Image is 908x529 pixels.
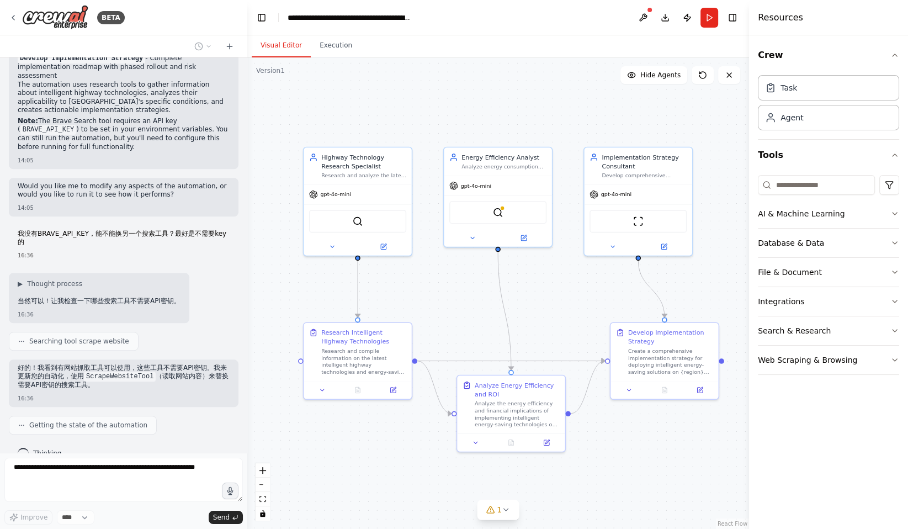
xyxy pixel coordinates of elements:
[18,81,230,115] p: The automation uses research tools to gather information about intelligent highway technologies, ...
[758,237,824,248] div: Database & Data
[18,117,230,152] p: The Brave Search tool requires an API key ( ) to be set in your environment variables. You can st...
[29,337,129,346] span: Searching tool scrape website
[758,11,803,24] h4: Resources
[475,400,560,429] div: Analyze the energy efficiency and financial implications of implementing intelligent energy-savin...
[493,207,503,218] img: BraveSearchTool
[571,357,605,418] g: Edge from c1350d20-9f34-4ba1-a9ad-353f79952341 to cadcb6d4-0dee-49fe-9137-35fe3a92b89b
[758,140,899,171] button: Tools
[758,258,899,287] button: File & Document
[256,66,285,75] div: Version 1
[20,125,77,135] code: BRAVE_API_KEY
[303,147,412,256] div: Highway Technology Research SpecialistResearch and analyze the latest intelligent highway technol...
[633,216,644,226] img: ScrapeWebsiteTool
[601,191,631,198] span: gpt-4o-mini
[758,199,899,228] button: AI & Machine Learning
[532,437,562,448] button: Open in side panel
[725,10,740,25] button: Hide right sidebar
[602,172,687,179] div: Develop comprehensive implementation strategies and action plans for deploying intelligent energy...
[20,513,47,522] span: Improve
[634,261,669,318] g: Edge from f15dffd7-3afe-4760-826d-cac2a68f07db to cadcb6d4-0dee-49fe-9137-35fe3a92b89b
[97,11,125,24] div: BETA
[303,322,412,400] div: Research Intelligent Highway TechnologiesResearch and compile information on the latest intellige...
[602,153,687,171] div: Implementation Strategy Consultant
[311,34,361,57] button: Execution
[758,346,899,374] button: Web Scraping & Browsing
[18,230,230,247] p: 我没有BRAVE_API_KEY，能不能换另一个搜索工具？最好是不需要key的
[780,112,803,123] div: Agent
[321,191,351,198] span: gpt-4o-mini
[18,251,230,260] div: 16:36
[84,372,156,382] code: ScrapeWebsiteTool
[359,241,408,252] button: Open in side panel
[499,232,549,243] button: Open in side panel
[685,385,715,395] button: Open in side panel
[22,5,88,30] img: Logo
[758,71,899,139] div: Crew
[18,310,180,319] div: 16:36
[758,296,804,307] div: Integrations
[758,267,822,278] div: File & Document
[252,34,311,57] button: Visual Editor
[417,357,452,418] g: Edge from d9f04a22-77c6-467d-ab91-56eac95454a4 to c1350d20-9f34-4ba1-a9ad-353f79952341
[4,510,52,525] button: Improve
[639,241,689,252] button: Open in side panel
[18,204,230,212] div: 14:05
[321,347,406,375] div: Research and compile information on the latest intelligent highway technologies and energy-saving...
[352,216,363,226] img: SerperDevTool
[610,322,719,400] div: Develop Implementation StrategyCreate a comprehensive implementation strategy for deploying intel...
[758,316,899,345] button: Search & Research
[321,153,406,171] div: Highway Technology Research Specialist
[758,355,857,366] div: Web Scraping & Browsing
[780,82,797,93] div: Task
[18,54,230,80] li: - Complete implementation roadmap with phased rollout and risk assessment
[640,71,681,80] span: Hide Agents
[321,328,406,346] div: Research Intelligent Highway Technologies
[18,54,145,64] code: Develop Implementation Strategy
[493,252,516,370] g: Edge from be23c75a-af74-451c-8b96-2d3c46af026a to c1350d20-9f34-4ba1-a9ad-353f79952341
[33,449,68,458] span: Thinking...
[221,40,238,53] button: Start a new chat
[758,325,831,336] div: Search & Research
[443,147,553,248] div: Energy Efficiency AnalystAnalyze energy consumption patterns and cost-benefit scenarios for imple...
[378,385,408,395] button: Open in side panel
[758,208,845,219] div: AI & Machine Learning
[628,328,713,346] div: Develop Implementation Strategy
[461,182,491,189] span: gpt-4o-mini
[256,478,270,492] button: zoom out
[18,156,230,165] div: 14:05
[256,463,270,478] button: zoom in
[190,40,216,53] button: Switch to previous chat
[461,153,546,162] div: Energy Efficiency Analyst
[18,279,23,288] span: ▶
[758,171,899,384] div: Tools
[477,500,519,520] button: 1
[497,504,502,515] span: 1
[18,117,38,125] strong: Note:
[417,357,605,366] g: Edge from d9f04a22-77c6-467d-ab91-56eac95454a4 to cadcb6d4-0dee-49fe-9137-35fe3a92b89b
[758,229,899,257] button: Database & Data
[18,297,180,306] p: 当然可以！让我检查一下哪些搜索工具不需要API密钥。
[222,483,238,499] button: Click to speak your automation idea
[353,261,362,318] g: Edge from 73d061b8-cae4-4f87-afbd-cf16cc5729d8 to d9f04a22-77c6-467d-ab91-56eac95454a4
[288,12,412,23] nav: breadcrumb
[646,385,683,395] button: No output available
[461,163,546,171] div: Analyze energy consumption patterns and cost-benefit scenarios for implementing intelligent energ...
[18,182,230,199] p: Would you like me to modify any aspects of the automation, or would you like to run it to see how...
[758,40,899,71] button: Crew
[475,381,560,399] div: Analyze Energy Efficiency and ROI
[209,511,243,524] button: Send
[492,437,529,448] button: No output available
[256,506,270,521] button: toggle interactivity
[256,492,270,506] button: fit view
[27,279,82,288] span: Thought process
[18,364,230,390] p: 好的！我看到有网站抓取工具可以使用，这些工具不需要API密钥。我来更新您的自动化，使用 （读取网站内容）来替换需要API密钥的搜索工具。
[758,287,899,316] button: Integrations
[718,521,747,527] a: React Flow attribution
[628,347,713,375] div: Create a comprehensive implementation strategy for deploying intelligent energy-saving solutions ...
[29,421,147,430] span: Getting the state of the automation
[583,147,693,256] div: Implementation Strategy ConsultantDevelop comprehensive implementation strategies and action plan...
[456,375,566,453] div: Analyze Energy Efficiency and ROIAnalyze the energy efficiency and financial implications of impl...
[256,463,270,521] div: React Flow controls
[254,10,269,25] button: Hide left sidebar
[18,279,82,288] button: ▶Thought process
